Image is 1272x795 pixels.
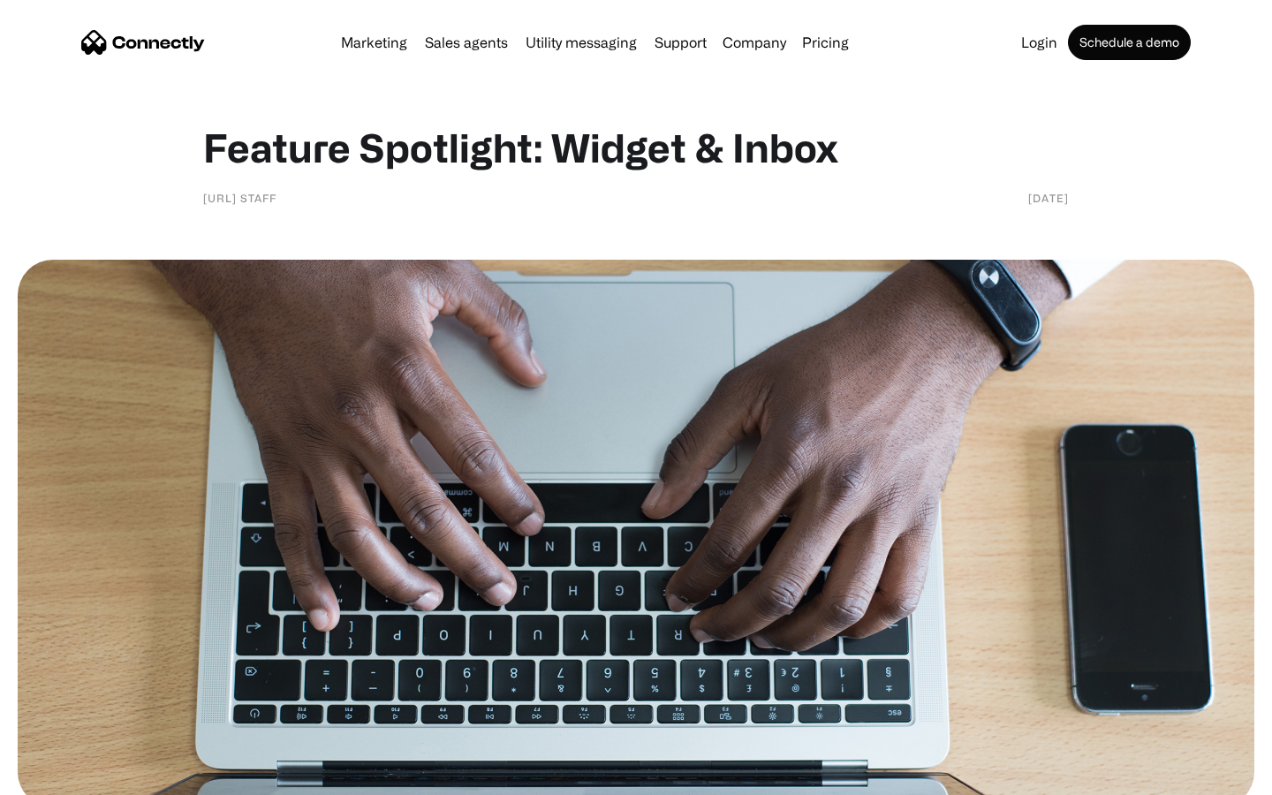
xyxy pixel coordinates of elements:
ul: Language list [35,764,106,789]
div: [URL] staff [203,189,276,207]
a: Marketing [334,35,414,49]
a: Utility messaging [519,35,644,49]
a: Login [1014,35,1064,49]
a: Sales agents [418,35,515,49]
a: Pricing [795,35,856,49]
a: home [81,29,205,56]
aside: Language selected: English [18,764,106,789]
div: Company [723,30,786,55]
div: [DATE] [1028,189,1069,207]
a: Support [647,35,714,49]
h1: Feature Spotlight: Widget & Inbox [203,124,1069,171]
div: Company [717,30,791,55]
a: Schedule a demo [1068,25,1191,60]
